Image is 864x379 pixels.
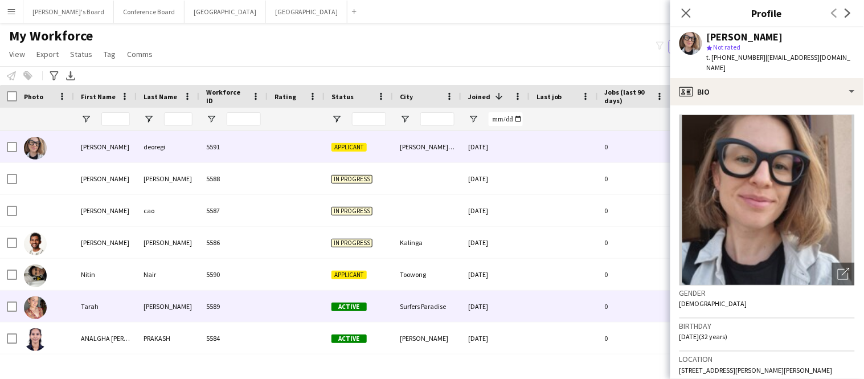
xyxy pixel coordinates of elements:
div: [DATE] [461,131,530,162]
div: [DATE] [461,323,530,354]
div: [DATE] [461,227,530,258]
div: [DATE] [461,291,530,322]
div: [PERSON_NAME] [707,32,783,42]
div: 0 [598,131,672,162]
span: [STREET_ADDRESS][PERSON_NAME][PERSON_NAME] [679,366,833,374]
div: 0 [598,163,672,194]
span: Status [70,49,92,59]
div: Open photos pop-in [832,263,855,286]
span: Photo [24,92,43,101]
div: 0 [598,323,672,354]
button: Conference Board [114,1,185,23]
span: Tag [104,49,116,59]
h3: Profile [670,6,864,21]
button: Open Filter Menu [144,114,154,124]
span: Active [331,335,367,343]
button: [GEOGRAPHIC_DATA] [185,1,266,23]
h3: Location [679,354,855,364]
span: Comms [127,49,153,59]
span: Applicant [331,143,367,152]
span: Export [36,49,59,59]
app-action-btn: Advanced filters [47,69,61,83]
img: Nitin Nair [24,264,47,287]
img: Crew avatar or photo [679,115,855,286]
a: Export [32,47,63,62]
div: 5587 [199,195,268,226]
div: cao [137,195,199,226]
span: Last Name [144,92,177,101]
a: Status [65,47,97,62]
span: | [EMAIL_ADDRESS][DOMAIN_NAME] [707,53,851,72]
span: In progress [331,175,372,184]
span: Jobs (last 90 days) [605,88,652,105]
div: 0 [598,195,672,226]
div: [PERSON_NAME] Hills [393,131,461,162]
span: Status [331,92,354,101]
div: [PERSON_NAME] [74,227,137,258]
span: Last job [537,92,562,101]
span: City [400,92,413,101]
span: Workforce ID [206,88,247,105]
div: Kalinga [393,227,461,258]
div: [PERSON_NAME] [137,291,199,322]
div: 0 [598,259,672,290]
span: Active [331,303,367,311]
h3: Gender [679,288,855,298]
div: [PERSON_NAME] [393,323,461,354]
div: 5588 [199,163,268,194]
img: Naveen Kumar Perumalsamy [24,233,47,255]
button: [PERSON_NAME]'s Board [23,1,114,23]
span: Applicant [331,271,367,279]
a: Tag [99,47,120,62]
div: Tarah [74,291,137,322]
div: [PERSON_NAME] [74,131,137,162]
span: My Workforce [9,27,93,44]
div: 0 [598,227,672,258]
div: Toowong [393,259,461,290]
div: 5586 [199,227,268,258]
h3: Birthday [679,321,855,331]
div: [DATE] [461,259,530,290]
div: [DATE] [461,195,530,226]
div: Surfers Paradise [393,291,461,322]
input: Last Name Filter Input [164,112,193,126]
div: ANALGHA [PERSON_NAME] [74,323,137,354]
button: Open Filter Menu [331,114,342,124]
img: Tarah Avery-Flack [24,296,47,319]
span: Rating [275,92,296,101]
a: Comms [122,47,157,62]
span: Not rated [714,43,741,51]
button: Open Filter Menu [206,114,216,124]
input: Joined Filter Input [489,112,523,126]
a: View [5,47,30,62]
span: t. [PHONE_NUMBER] [707,53,766,62]
span: In progress [331,239,372,247]
button: Open Filter Menu [468,114,478,124]
app-action-btn: Export XLSX [64,69,77,83]
div: 5584 [199,323,268,354]
span: In progress [331,207,372,215]
input: Workforce ID Filter Input [227,112,261,126]
input: Status Filter Input [352,112,386,126]
div: 5589 [199,291,268,322]
div: Nitin [74,259,137,290]
div: [DATE] [461,163,530,194]
div: [PERSON_NAME] [74,195,137,226]
div: PRAKASH [137,323,199,354]
span: Joined [468,92,490,101]
span: View [9,49,25,59]
button: Open Filter Menu [81,114,91,124]
div: [PERSON_NAME] [137,163,199,194]
button: Everyone2,166 [669,40,726,54]
input: First Name Filter Input [101,112,130,126]
div: [PERSON_NAME] [74,163,137,194]
div: 0 [598,291,672,322]
span: [DEMOGRAPHIC_DATA] [679,299,747,308]
button: [GEOGRAPHIC_DATA] [266,1,347,23]
div: Bio [670,78,864,105]
div: 5590 [199,259,268,290]
span: [DATE] (32 years) [679,332,728,341]
div: deoregi [137,131,199,162]
img: ANALGHA MARY PRAKASH [24,328,47,351]
span: First Name [81,92,116,101]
